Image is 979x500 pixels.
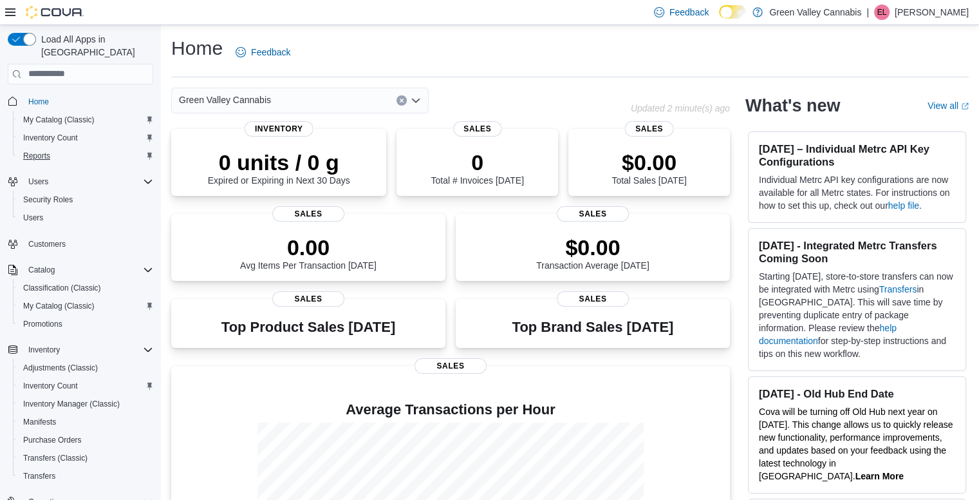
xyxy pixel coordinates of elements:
button: Inventory Count [13,377,158,395]
div: Emily Leavoy [874,5,890,20]
span: Transfers (Classic) [23,453,88,463]
p: | [866,5,869,20]
a: Inventory Manager (Classic) [18,396,125,412]
button: My Catalog (Classic) [13,111,158,129]
span: Feedback [251,46,290,59]
span: Adjustments (Classic) [18,360,153,376]
span: My Catalog (Classic) [18,298,153,314]
span: Reports [23,151,50,161]
input: Dark Mode [719,5,746,19]
span: Reports [18,148,153,164]
span: My Catalog (Classic) [18,112,153,128]
img: Cova [26,6,84,19]
span: Inventory [245,121,313,137]
button: Open list of options [411,95,421,106]
a: Transfers (Classic) [18,450,93,466]
button: Reports [13,147,158,165]
a: Home [23,94,54,110]
span: Catalog [23,262,153,278]
span: Sales [415,358,487,374]
a: Classification (Classic) [18,280,106,296]
span: Inventory Count [23,381,78,391]
button: Transfers (Classic) [13,449,158,467]
a: Inventory Count [18,378,83,394]
p: [PERSON_NAME] [895,5,969,20]
div: Expired or Expiring in Next 30 Days [208,149,350,186]
h2: What's new [745,95,840,116]
button: Clear input [396,95,407,106]
button: Purchase Orders [13,431,158,449]
p: Individual Metrc API key configurations are now available for all Metrc states. For instructions ... [759,173,955,212]
button: Users [13,209,158,227]
a: My Catalog (Classic) [18,298,100,314]
p: $0.00 [536,235,649,260]
button: Inventory Manager (Classic) [13,395,158,413]
span: Cova will be turning off Old Hub next year on [DATE]. This change allows us to quickly release ne... [759,407,953,481]
span: Sales [272,206,344,222]
button: My Catalog (Classic) [13,297,158,315]
span: Inventory Count [18,130,153,146]
button: Inventory Count [13,129,158,147]
span: Manifests [18,414,153,430]
span: Classification (Classic) [23,283,101,293]
button: Promotions [13,315,158,333]
button: Users [23,174,53,189]
button: Transfers [13,467,158,485]
span: Inventory Count [18,378,153,394]
a: View allExternal link [928,101,969,111]
p: $0.00 [611,149,686,175]
h4: Average Transactions per Hour [182,402,720,418]
a: Customers [23,236,71,252]
span: Customers [28,239,66,249]
span: Transfers (Classic) [18,450,153,466]
a: My Catalog (Classic) [18,112,100,128]
span: Users [28,177,48,187]
a: Security Roles [18,192,78,207]
span: Load All Apps in [GEOGRAPHIC_DATA] [36,33,153,59]
p: 0 [431,149,523,175]
span: Sales [453,121,501,137]
a: Manifests [18,414,61,430]
a: Users [18,210,48,226]
button: Classification (Classic) [13,279,158,297]
span: Sales [557,206,629,222]
h3: Top Brand Sales [DATE] [512,320,674,335]
h1: Home [171,35,223,61]
span: Security Roles [18,192,153,207]
span: Adjustments (Classic) [23,363,98,373]
a: Adjustments (Classic) [18,360,103,376]
button: Inventory [3,341,158,359]
a: Transfers [18,468,61,484]
span: Users [23,213,43,223]
button: Adjustments (Classic) [13,359,158,377]
p: 0 units / 0 g [208,149,350,175]
a: Inventory Count [18,130,83,146]
span: Inventory [23,342,153,358]
span: Transfers [18,468,153,484]
button: Security Roles [13,191,158,209]
a: Purchase Orders [18,432,87,448]
p: Green Valley Cannabis [769,5,861,20]
p: 0.00 [240,235,377,260]
a: help file [888,200,919,211]
span: Security Roles [23,195,73,205]
a: Feedback [230,39,295,65]
span: Inventory Count [23,133,78,143]
span: Catalog [28,265,55,275]
a: help documentation [759,323,897,346]
div: Total # Invoices [DATE] [431,149,523,186]
svg: External link [961,102,969,110]
h3: [DATE] – Individual Metrc API Key Configurations [759,142,955,168]
span: Transfers [23,471,55,481]
span: Purchase Orders [23,435,82,445]
span: Home [23,93,153,110]
a: Transfers [879,284,917,294]
span: Inventory Manager (Classic) [18,396,153,412]
div: Total Sales [DATE] [611,149,686,186]
button: Catalog [23,262,60,278]
span: Home [28,97,49,107]
span: Sales [272,291,344,307]
span: Users [23,174,153,189]
span: Sales [557,291,629,307]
